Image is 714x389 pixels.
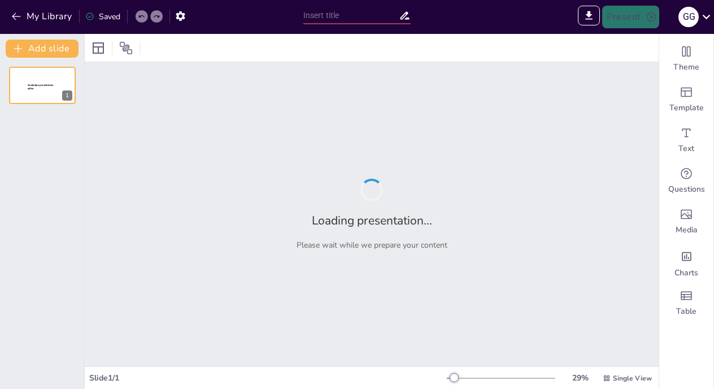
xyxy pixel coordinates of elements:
span: Position [119,41,133,55]
span: Text [678,143,694,154]
div: Add ready made slides [659,79,713,120]
div: 1 [9,67,76,104]
button: Add slide [6,40,79,58]
div: 1 [62,90,72,101]
div: Add text boxes [659,120,713,161]
div: 29 % [567,373,594,383]
button: My Library [8,7,77,25]
span: Export to PowerPoint [578,6,600,28]
span: Template [669,102,704,114]
p: Please wait while we prepare your content [297,240,447,250]
span: Media [676,224,698,236]
span: Questions [668,184,705,195]
span: Table [676,306,696,317]
button: G G [678,6,699,28]
div: Layout [89,39,107,57]
span: Single View [613,374,652,383]
div: Add a table [659,283,713,323]
div: Saved [85,11,120,22]
button: Present [602,6,659,28]
h2: Loading presentation... [312,213,432,228]
div: Add images, graphics, shapes or video [659,201,713,242]
div: Add charts and graphs [659,242,713,283]
span: Theme [673,62,699,73]
span: Sendsteps presentation editor [28,84,54,90]
div: Get real-time input from your audience [659,161,713,201]
span: Charts [674,267,698,279]
input: Insert title [303,7,399,24]
div: Change the overall theme [659,38,713,79]
div: G G [678,7,699,27]
div: Slide 1 / 1 [89,373,447,383]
